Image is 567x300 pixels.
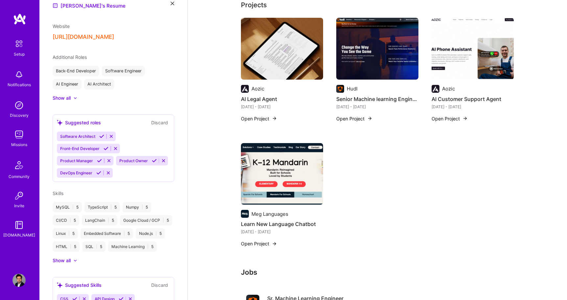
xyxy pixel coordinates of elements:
[136,228,165,239] div: Node.js 5
[11,157,27,173] img: Community
[108,241,157,252] div: Machine Learning 5
[272,241,277,246] img: arrow-right
[53,95,71,101] div: Show all
[432,85,439,93] img: Company logo
[241,228,323,235] div: [DATE] - [DATE]
[241,240,277,247] button: Open Project
[12,37,26,51] img: setup
[68,231,70,236] span: |
[13,13,26,25] img: logo
[10,112,29,119] div: Discovery
[53,228,78,239] div: Linux 5
[53,257,71,264] div: Show all
[96,170,101,175] i: Accept
[96,244,97,249] span: |
[272,116,277,121] img: arrow-right
[12,274,26,287] img: User Avatar
[104,146,108,151] i: Accept
[155,231,157,236] span: |
[57,282,62,288] i: icon SuggestedTeams
[149,281,170,289] button: Discard
[109,134,114,139] i: Reject
[97,158,102,163] i: Accept
[241,103,323,110] div: [DATE] - [DATE]
[442,85,455,92] div: Aozic
[241,95,323,103] h4: AI Legal Agent
[432,95,514,103] h4: AI Customer Support Agent
[149,119,170,126] button: Discard
[106,158,111,163] i: Reject
[120,215,172,226] div: Google Cloud / GCP 5
[102,66,145,76] div: Software Engineer
[432,18,514,80] img: AI Customer Support Agent
[53,79,82,89] div: AI Engineer
[123,202,151,213] div: Numpy 5
[119,158,148,163] span: Product Owner
[9,173,30,180] div: Community
[53,3,58,8] img: Resume
[12,68,26,81] img: bell
[60,158,93,163] span: Product Manager
[241,268,514,276] h3: Jobs
[336,85,344,93] img: Company logo
[53,23,70,29] span: Website
[11,274,27,287] a: User Avatar
[14,51,25,58] div: Setup
[60,134,95,139] span: Software Architect
[11,141,27,148] div: Missions
[347,85,358,92] div: Hudl
[70,244,71,249] span: |
[106,170,111,175] i: Reject
[84,202,120,213] div: TypeScript 5
[241,115,277,122] button: Open Project
[251,85,264,92] div: Aozic
[124,231,125,236] span: |
[108,218,109,223] span: |
[251,211,288,217] div: Meg Languages
[8,81,31,88] div: Notifications
[12,218,26,232] img: guide book
[53,202,82,213] div: MySQL 5
[462,116,468,121] img: arrow-right
[53,2,126,10] a: [PERSON_NAME]'s Resume
[82,215,117,226] div: LangChain 5
[163,218,164,223] span: |
[336,115,372,122] button: Open Project
[53,54,87,60] span: Additional Roles
[99,134,104,139] i: Accept
[432,115,468,122] button: Open Project
[53,66,99,76] div: Back-End Developer
[12,189,26,202] img: Invite
[113,146,118,151] i: Reject
[336,18,418,80] img: Senior Machine learning Engineer
[53,34,114,40] button: [URL][DOMAIN_NAME]
[3,232,35,238] div: [DOMAIN_NAME]
[53,190,63,196] span: Skills
[241,220,323,228] h4: Learn New Language Chatbot
[336,103,418,110] div: [DATE] - [DATE]
[241,85,249,93] img: Company logo
[171,2,174,5] i: icon Close
[82,241,106,252] div: SQL 5
[367,116,372,121] img: arrow-right
[336,95,418,103] h4: Senior Machine learning Engineer
[72,205,74,210] span: |
[53,215,79,226] div: CI/CD 5
[147,244,149,249] span: |
[57,120,62,125] i: icon SuggestedTeams
[14,202,24,209] div: Invite
[241,18,323,80] img: AI Legal Agent
[84,79,114,89] div: AI Architect
[70,218,71,223] span: |
[241,210,249,218] img: Company logo
[81,228,133,239] div: Embedded Software 5
[60,170,92,175] span: DevOps Engineer
[60,146,100,151] span: Front-End Developer
[432,103,514,110] div: [DATE] - [DATE]
[57,119,101,126] div: Suggested roles
[161,158,166,163] i: Reject
[53,241,80,252] div: HTML 5
[142,205,143,210] span: |
[12,99,26,112] img: discovery
[12,128,26,141] img: teamwork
